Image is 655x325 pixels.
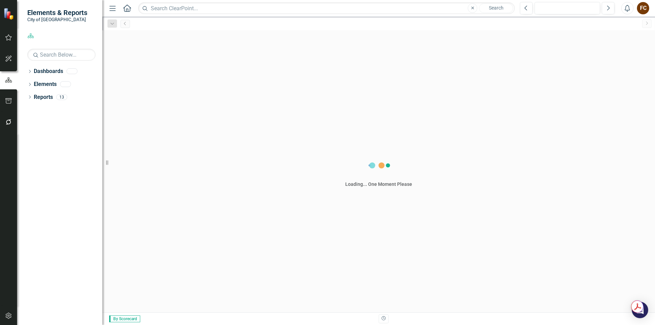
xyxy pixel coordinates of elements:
[34,93,53,101] a: Reports
[27,49,96,61] input: Search Below...
[27,9,87,17] span: Elements & Reports
[479,3,513,13] button: Search
[34,68,63,75] a: Dashboards
[489,5,504,11] span: Search
[56,94,67,100] div: 13
[637,2,649,14] button: FC
[27,17,87,22] small: City of [GEOGRAPHIC_DATA]
[34,80,57,88] a: Elements
[3,8,15,20] img: ClearPoint Strategy
[109,315,140,322] span: By Scorecard
[138,2,515,14] input: Search ClearPoint...
[345,181,412,188] div: Loading... One Moment Please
